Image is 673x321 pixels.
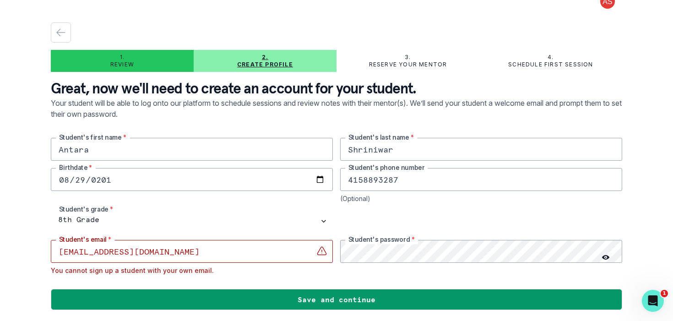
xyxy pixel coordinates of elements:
[237,61,293,68] p: Create profile
[120,54,125,61] p: 1.
[51,98,622,138] p: Your student will be able to log onto our platform to schedule sessions and review notes with the...
[51,267,333,274] div: You cannot sign up a student with your own email.
[661,290,668,297] span: 1
[262,54,268,61] p: 2.
[51,289,622,310] button: Save and continue
[508,61,593,68] p: Schedule first session
[369,61,447,68] p: Reserve your mentor
[51,79,622,98] p: Great, now we'll need to create an account for your student.
[642,290,664,312] iframe: Intercom live chat
[110,61,134,68] p: Review
[548,54,554,61] p: 4.
[405,54,411,61] p: 3.
[340,195,622,202] div: (Optional)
